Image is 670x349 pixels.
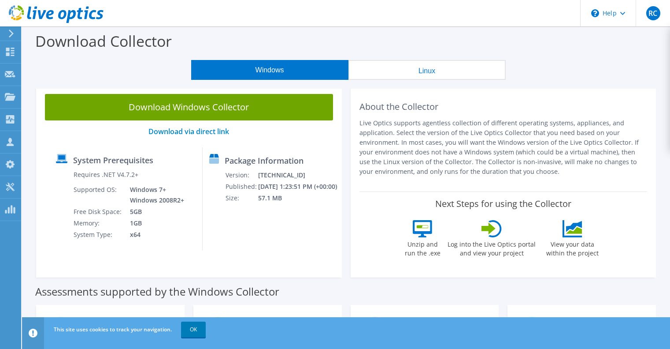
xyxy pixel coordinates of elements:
label: System Prerequisites [73,156,153,165]
td: Supported OS: [73,184,123,206]
button: Linux [348,60,506,80]
label: Next Steps for using the Collector [435,199,571,209]
span: This site uses cookies to track your navigation. [54,326,172,333]
label: Requires .NET V4.7.2+ [74,170,138,179]
td: Free Disk Space: [73,206,123,218]
td: x64 [123,229,186,240]
h2: About the Collector [359,101,648,112]
label: View your data within the project [540,237,604,258]
td: 57.1 MB [258,192,338,204]
span: RC [646,6,660,20]
td: [TECHNICAL_ID] [258,169,338,181]
label: Unzip and run the .exe [402,237,443,258]
label: Log into the Live Optics portal and view your project [447,237,536,258]
td: 5GB [123,206,186,218]
a: Download via direct link [148,127,229,136]
a: Download Windows Collector [45,94,333,120]
label: Download Collector [35,31,172,51]
td: Version: [225,169,257,181]
button: Windows [191,60,348,80]
td: [DATE] 1:23:51 PM (+00:00) [258,181,338,192]
td: Published: [225,181,257,192]
svg: \n [591,9,599,17]
td: Windows 7+ Windows 2008R2+ [123,184,186,206]
td: Memory: [73,218,123,229]
td: Size: [225,192,257,204]
label: Package Information [225,156,304,165]
td: System Type: [73,229,123,240]
a: OK [181,322,206,338]
label: Assessments supported by the Windows Collector [35,287,279,296]
p: Live Optics supports agentless collection of different operating systems, appliances, and applica... [359,118,648,176]
td: 1GB [123,218,186,229]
